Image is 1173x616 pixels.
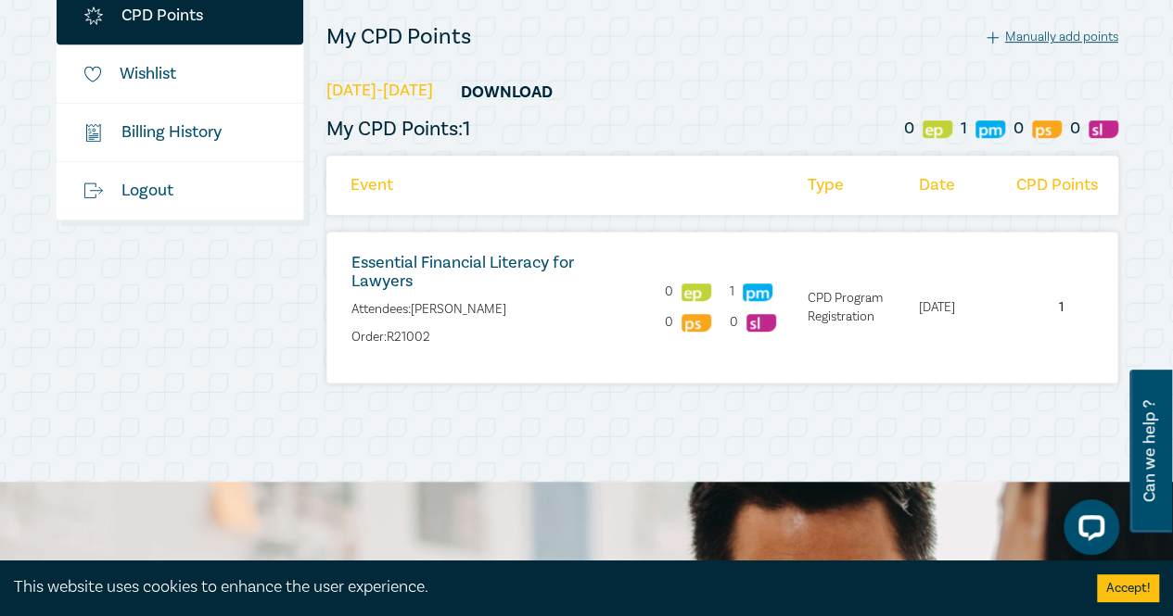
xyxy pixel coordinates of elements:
img: Practice Management & Business Skills [743,283,772,301]
h5: [DATE]-[DATE] [326,74,1118,109]
img: Substantive Law [746,314,776,332]
a: Download [437,74,576,109]
a: Wishlist [57,45,304,103]
li: 1 [1006,298,1117,317]
li: [DATE] [909,298,1001,317]
span: 0 [904,119,914,139]
img: Ethics & Professional Responsibility [923,120,952,138]
img: Ethics & Professional Responsibility [682,283,711,301]
span: 1 [730,283,734,300]
img: Substantive Law [1089,120,1118,138]
span: Can we help ? [1141,381,1158,522]
img: Professional Skills [1032,120,1062,138]
img: Professional Skills [682,314,711,332]
iframe: LiveChat chat widget [1049,492,1127,570]
span: 0 [730,314,738,331]
div: Manually add points [987,29,1118,45]
a: Logout [57,162,304,220]
h5: My CPD Points: 1 [326,117,470,141]
li: Type [798,156,905,215]
span: 0 [665,283,673,300]
a: $Billing History [57,104,304,161]
li: Date [910,156,1002,215]
span: 0 [665,314,673,331]
li: CPD Points [1007,156,1118,215]
p: Order: R21002 [351,328,637,346]
span: 1 [961,119,967,139]
img: Practice Management & Business Skills [975,120,1005,138]
button: Accept cookies [1097,574,1159,602]
a: Essential Financial Literacy for Lawyers [351,252,574,292]
li: Event [326,156,660,215]
tspan: $ [88,127,92,135]
span: 0 [1014,119,1024,139]
h4: My CPD Points [326,22,471,52]
p: Attendees: [PERSON_NAME] [351,300,637,319]
div: This website uses cookies to enhance the user experience. [14,575,1069,599]
span: 0 [1070,119,1080,139]
li: CPD Program Registration [798,289,905,326]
